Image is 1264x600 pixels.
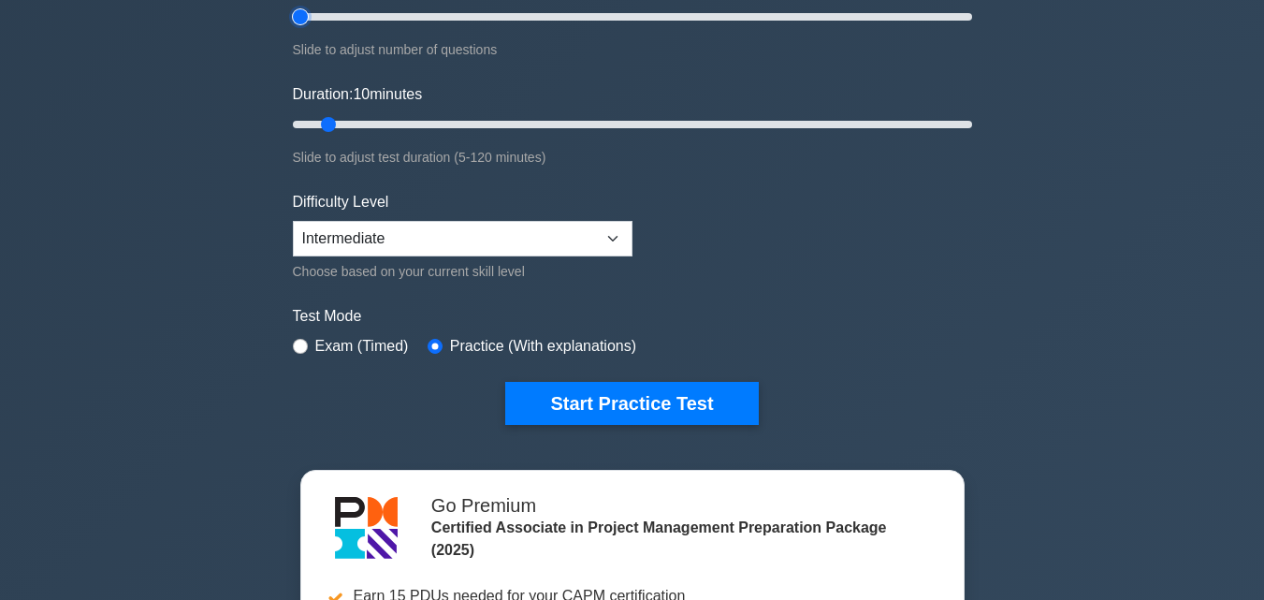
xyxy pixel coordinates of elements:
span: 10 [353,86,370,102]
label: Duration: minutes [293,83,423,106]
label: Difficulty Level [293,191,389,213]
div: Slide to adjust test duration (5-120 minutes) [293,146,972,168]
div: Choose based on your current skill level [293,260,632,283]
label: Test Mode [293,305,972,328]
button: Start Practice Test [505,382,758,425]
label: Exam (Timed) [315,335,409,358]
label: Practice (With explanations) [450,335,636,358]
div: Slide to adjust number of questions [293,38,972,61]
